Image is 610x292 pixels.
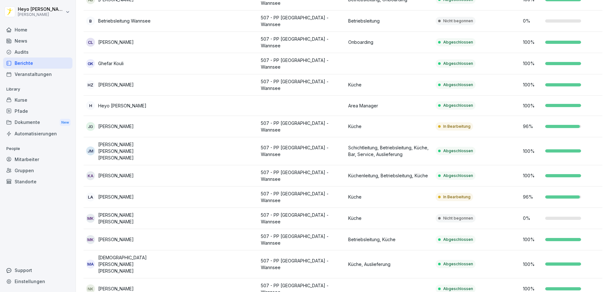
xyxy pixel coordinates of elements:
[86,171,95,180] div: KA
[261,257,343,271] p: 507 - PP [GEOGRAPHIC_DATA] - Wannsee
[443,215,473,221] p: Nicht begonnen
[261,120,343,133] p: 507 - PP [GEOGRAPHIC_DATA] - Wannsee
[523,148,542,154] p: 100 %
[443,286,473,292] p: Abgeschlossen
[523,39,542,45] p: 100 %
[443,82,473,88] p: Abgeschlossen
[98,39,134,45] p: [PERSON_NAME]
[261,233,343,246] p: 507 - PP [GEOGRAPHIC_DATA] - Wannsee
[98,102,146,109] p: Heyo [PERSON_NAME]
[348,236,430,243] p: Betriebsleitung, Küche
[348,102,430,109] p: Area Manager
[86,38,95,47] div: CL
[3,265,72,276] div: Support
[443,173,473,179] p: Abgeschlossen
[98,254,168,274] p: [DEMOGRAPHIC_DATA][PERSON_NAME] [PERSON_NAME]
[3,94,72,105] a: Kurse
[348,261,430,268] p: Küche, Auslieferung
[261,14,343,28] p: 507 - PP [GEOGRAPHIC_DATA] - Wannsee
[3,84,72,94] p: Library
[443,18,473,24] p: Nicht begonnen
[3,165,72,176] div: Gruppen
[86,17,95,25] div: B
[3,46,72,58] a: Audits
[98,194,134,200] p: [PERSON_NAME]
[18,7,64,12] p: Heyo [PERSON_NAME]
[523,102,542,109] p: 100 %
[443,237,473,242] p: Abgeschlossen
[3,58,72,69] a: Berichte
[86,59,95,68] div: GK
[86,101,95,110] div: H
[261,78,343,92] p: 507 - PP [GEOGRAPHIC_DATA] - Wannsee
[98,285,134,292] p: [PERSON_NAME]
[98,17,151,24] p: Betriebsleitung Wannsee
[261,190,343,204] p: 507 - PP [GEOGRAPHIC_DATA] - Wannsee
[523,261,542,268] p: 100 %
[348,17,430,24] p: Betriebsleitung
[348,215,430,221] p: Küche
[348,194,430,200] p: Küche
[98,141,168,161] p: [PERSON_NAME] [PERSON_NAME] [PERSON_NAME]
[523,215,542,221] p: 0 %
[3,154,72,165] a: Mitarbeiter
[18,12,64,17] p: [PERSON_NAME]
[98,172,134,179] p: [PERSON_NAME]
[348,172,430,179] p: Küchenleitung, Betriebsleitung, Küche
[261,169,343,182] p: 507 - PP [GEOGRAPHIC_DATA] - Wannsee
[523,81,542,88] p: 100 %
[443,194,471,200] p: In Bearbeitung
[86,214,95,223] div: MK
[60,119,71,126] div: New
[348,81,430,88] p: Küche
[523,60,542,67] p: 100 %
[3,105,72,117] a: Pfade
[443,39,473,45] p: Abgeschlossen
[443,124,471,129] p: In Bearbeitung
[86,146,95,155] div: JM
[86,235,95,244] div: MK
[98,236,134,243] p: [PERSON_NAME]
[3,35,72,46] a: News
[523,17,542,24] p: 0 %
[86,260,95,268] div: MA
[98,212,168,225] p: [PERSON_NAME] [PERSON_NAME]
[261,144,343,158] p: 507 - PP [GEOGRAPHIC_DATA] - Wannsee
[3,117,72,128] a: DokumenteNew
[443,261,473,267] p: Abgeschlossen
[3,144,72,154] p: People
[523,123,542,130] p: 96 %
[261,36,343,49] p: 507 - PP [GEOGRAPHIC_DATA] - Wannsee
[3,69,72,80] a: Veranstaltungen
[3,276,72,287] a: Einstellungen
[443,148,473,154] p: Abgeschlossen
[348,123,430,130] p: Küche
[523,236,542,243] p: 100 %
[523,172,542,179] p: 100 %
[3,128,72,139] a: Automatisierungen
[523,285,542,292] p: 100 %
[523,194,542,200] p: 96 %
[443,61,473,66] p: Abgeschlossen
[3,117,72,128] div: Dokumente
[86,193,95,201] div: LA
[261,57,343,70] p: 507 - PP [GEOGRAPHIC_DATA] - Wannsee
[98,60,124,67] p: Ghefar Kouli
[86,80,95,89] div: HZ
[348,39,430,45] p: Onboarding
[348,144,430,158] p: Schichtleitung, Betriebsleitung, Küche, Bar, Service, Auslieferung
[98,81,134,88] p: [PERSON_NAME]
[443,103,473,108] p: Abgeschlossen
[3,24,72,35] a: Home
[3,176,72,187] div: Standorte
